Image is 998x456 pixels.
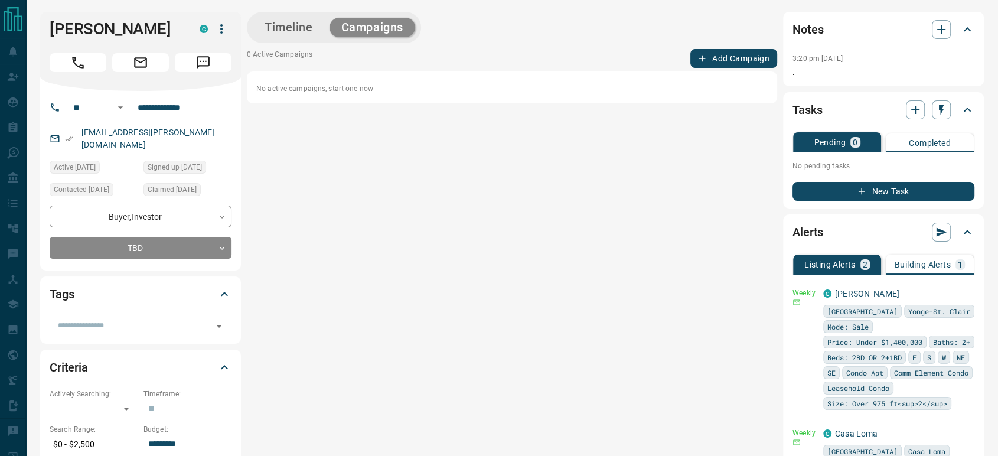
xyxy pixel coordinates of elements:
[827,382,889,394] span: Leasehold Condo
[50,389,138,399] p: Actively Searching:
[894,367,968,379] span: Comm Element Condo
[814,138,846,146] p: Pending
[827,336,922,348] span: Price: Under $1,400,000
[827,398,947,409] span: Size: Over 975 ft<sup>2</sup>
[958,260,963,269] p: 1
[927,351,931,363] span: S
[792,438,801,447] svg: Email
[50,183,138,200] div: Sat Aug 09 2025
[835,289,899,298] a: [PERSON_NAME]
[823,289,831,298] div: condos.ca
[792,218,974,246] div: Alerts
[50,19,182,38] h1: [PERSON_NAME]
[835,429,878,438] a: Casa Loma
[50,285,74,304] h2: Tags
[54,161,96,173] span: Active [DATE]
[113,100,128,115] button: Open
[827,321,869,333] span: Mode: Sale
[50,206,231,227] div: Buyer , Investor
[50,237,231,259] div: TBD
[792,100,822,119] h2: Tasks
[690,49,777,68] button: Add Campaign
[50,353,231,382] div: Criteria
[942,351,946,363] span: W
[792,96,974,124] div: Tasks
[792,428,816,438] p: Weekly
[148,161,202,173] span: Signed up [DATE]
[330,18,415,37] button: Campaigns
[247,49,312,68] p: 0 Active Campaigns
[792,288,816,298] p: Weekly
[253,18,325,37] button: Timeline
[792,66,974,79] p: .
[792,20,823,39] h2: Notes
[846,367,883,379] span: Condo Apt
[143,183,231,200] div: Sat Aug 09 2025
[50,435,138,454] p: $0 - $2,500
[957,351,965,363] span: NE
[50,424,138,435] p: Search Range:
[827,367,836,379] span: SE
[65,135,73,143] svg: Email Verified
[804,260,856,269] p: Listing Alerts
[211,318,227,334] button: Open
[827,351,902,363] span: Beds: 2BD OR 2+1BD
[148,184,197,196] span: Claimed [DATE]
[50,280,231,308] div: Tags
[81,128,215,149] a: [EMAIL_ADDRESS][PERSON_NAME][DOMAIN_NAME]
[823,429,831,438] div: condos.ca
[54,184,109,196] span: Contacted [DATE]
[792,54,843,63] p: 3:20 pm [DATE]
[50,358,88,377] h2: Criteria
[863,260,867,269] p: 2
[792,15,974,44] div: Notes
[792,223,823,242] h2: Alerts
[792,157,974,175] p: No pending tasks
[256,83,768,94] p: No active campaigns, start one now
[909,139,951,147] p: Completed
[827,305,898,317] span: [GEOGRAPHIC_DATA]
[143,424,231,435] p: Budget:
[792,298,801,307] svg: Email
[143,389,231,399] p: Timeframe:
[895,260,951,269] p: Building Alerts
[853,138,857,146] p: 0
[912,351,917,363] span: E
[908,305,970,317] span: Yonge-St. Clair
[175,53,231,72] span: Message
[792,182,974,201] button: New Task
[50,53,106,72] span: Call
[200,25,208,33] div: condos.ca
[112,53,169,72] span: Email
[50,161,138,177] div: Sun Aug 10 2025
[143,161,231,177] div: Sat Feb 17 2018
[933,336,970,348] span: Baths: 2+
